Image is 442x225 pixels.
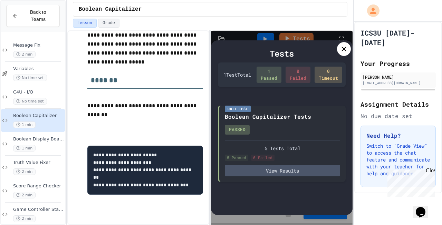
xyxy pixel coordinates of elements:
iframe: chat widget [413,197,435,218]
span: Boolean Capitalizer [79,5,142,13]
span: 2 min [13,215,36,222]
span: Game Controller Status [13,207,64,213]
div: 0 Timeout [315,67,342,83]
div: 0 Failed [286,67,310,83]
span: No time set [13,98,47,105]
span: Back to Teams [22,9,54,23]
div: Boolean Capitalizer Tests [225,112,311,121]
div: 5 Tests Total [225,145,340,152]
div: My Account [360,3,381,19]
span: Variables [13,66,64,72]
span: Truth Value Fixer [13,160,64,166]
span: Score Range Checker [13,183,64,189]
div: Chat with us now!Close [3,3,48,44]
h1: ICS3U [DATE]-[DATE] [361,28,436,47]
div: Unit Test [225,106,251,112]
div: [PERSON_NAME] [363,74,434,80]
button: Lesson [73,19,97,28]
span: Boolean Display Board [13,136,64,142]
div: [EMAIL_ADDRESS][DOMAIN_NAME] [363,80,434,86]
span: Message Fix [13,42,64,48]
h3: Need Help? [366,131,430,140]
iframe: chat widget [385,167,435,197]
span: 2 min [13,51,36,58]
div: 0 Failed [251,155,275,161]
span: 1 min [13,145,36,151]
div: Tests [218,47,345,60]
div: 1 Test Total [223,71,251,78]
div: No due date set [361,112,436,120]
span: C4U - I/O [13,89,64,95]
span: 2 min [13,168,36,175]
button: View Results [225,165,340,176]
button: Grade [98,19,119,28]
div: 1 Passed [257,67,281,83]
button: Back to Teams [6,5,60,27]
h2: Your Progress [361,59,436,68]
span: Boolean Capitalizer [13,113,64,119]
div: PASSED [225,125,250,135]
div: 5 Passed [225,155,248,161]
span: 1 min [13,121,36,128]
h2: Assignment Details [361,99,436,109]
p: Switch to "Grade View" to access the chat feature and communicate with your teacher for help and ... [366,143,430,177]
span: No time set [13,75,47,81]
span: 2 min [13,192,36,198]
